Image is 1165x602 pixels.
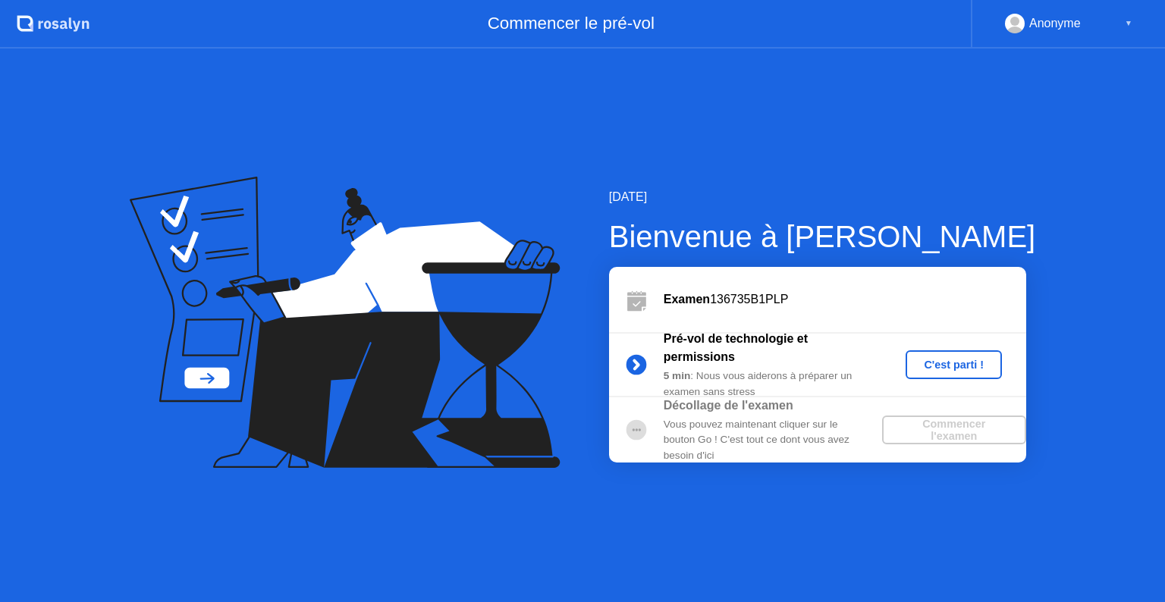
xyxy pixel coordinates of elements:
[664,417,882,463] div: Vous pouvez maintenant cliquer sur le bouton Go ! C'est tout ce dont vous avez besoin d'ici
[609,214,1035,259] div: Bienvenue à [PERSON_NAME]
[664,368,882,400] div: : Nous vous aiderons à préparer un examen sans stress
[664,370,691,381] b: 5 min
[664,293,710,306] b: Examen
[1029,14,1081,33] div: Anonyme
[912,359,996,371] div: C'est parti !
[664,332,808,363] b: Pré-vol de technologie et permissions
[664,290,1026,309] div: 136735B1PLP
[888,418,1020,442] div: Commencer l'examen
[609,188,1035,206] div: [DATE]
[664,399,793,412] b: Décollage de l'examen
[882,415,1026,444] button: Commencer l'examen
[1125,14,1132,33] div: ▼
[906,350,1002,379] button: C'est parti !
